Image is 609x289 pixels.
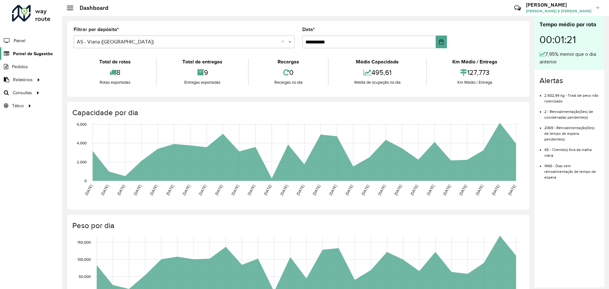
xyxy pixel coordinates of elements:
[79,274,91,279] text: 50,000
[158,79,246,86] div: Entregas exportadas
[296,184,305,196] text: [DATE]
[149,184,158,196] text: [DATE]
[158,58,246,66] div: Total de entregas
[13,76,33,83] span: Relatórios
[475,184,484,196] text: [DATE]
[429,79,521,86] div: Km Médio / Entrega
[165,184,174,196] text: [DATE]
[507,184,516,196] text: [DATE]
[544,104,599,120] li: 2 - Retroalimentação(ões) de coordenadas pendente(s)
[330,58,424,66] div: Média Capacidade
[426,184,435,196] text: [DATE]
[72,108,523,117] h4: Capacidade por dia
[442,184,451,196] text: [DATE]
[84,179,87,183] text: 0
[540,20,599,29] div: Tempo médio por rota
[544,120,599,142] li: 2069 - Retroalimentação(ões) de tempo de espera pendente(s)
[133,184,142,196] text: [DATE]
[526,8,592,14] span: [PERSON_NAME] E [PERSON_NAME]
[328,184,337,196] text: [DATE]
[330,79,424,86] div: Média de ocupação no dia
[77,141,87,145] text: 4,000
[526,2,592,8] h3: [PERSON_NAME]
[182,184,191,196] text: [DATE]
[312,184,321,196] text: [DATE]
[302,26,315,33] label: Data
[250,58,326,66] div: Recargas
[12,102,24,109] span: Tático
[458,184,468,196] text: [DATE]
[75,58,154,66] div: Total de rotas
[429,58,521,66] div: Km Médio / Entrega
[330,66,424,79] div: 495,61
[231,184,240,196] text: [DATE]
[75,66,154,79] div: 8
[544,142,599,158] li: 45 - Cliente(s) fora da malha viária
[544,158,599,180] li: 1466 - Dias sem retroalimentação de tempo de espera
[491,184,500,196] text: [DATE]
[75,79,154,86] div: Rotas exportadas
[214,184,223,196] text: [DATE]
[377,184,386,196] text: [DATE]
[279,184,289,196] text: [DATE]
[250,66,326,79] div: 0
[13,89,32,96] span: Consultas
[73,4,108,11] h2: Dashboard
[100,184,109,196] text: [DATE]
[436,36,447,48] button: Choose Date
[84,184,93,196] text: [DATE]
[409,184,419,196] text: [DATE]
[281,38,287,46] span: Clear all
[77,240,91,244] text: 150,000
[77,122,87,126] text: 6,000
[72,221,523,230] h4: Peso por dia
[263,184,272,196] text: [DATE]
[393,184,403,196] text: [DATE]
[361,184,370,196] text: [DATE]
[247,184,256,196] text: [DATE]
[540,76,599,85] h4: Alertas
[77,257,91,261] text: 100,000
[77,160,87,164] text: 2,000
[158,66,246,79] div: 9
[14,37,25,44] span: Painel
[511,1,524,15] a: Contato Rápido
[198,184,207,196] text: [DATE]
[540,50,599,66] div: 7,95% menor que o dia anterior
[250,79,326,86] div: Recargas no dia
[13,50,53,57] span: Painel de Sugestão
[544,88,599,104] li: 2.602,94 kg - Total de peso não roteirizado
[429,66,521,79] div: 127,773
[74,26,119,33] label: Filtrar por depósito
[116,184,126,196] text: [DATE]
[12,63,28,70] span: Pedidos
[540,29,599,50] div: 00:01:21
[344,184,354,196] text: [DATE]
